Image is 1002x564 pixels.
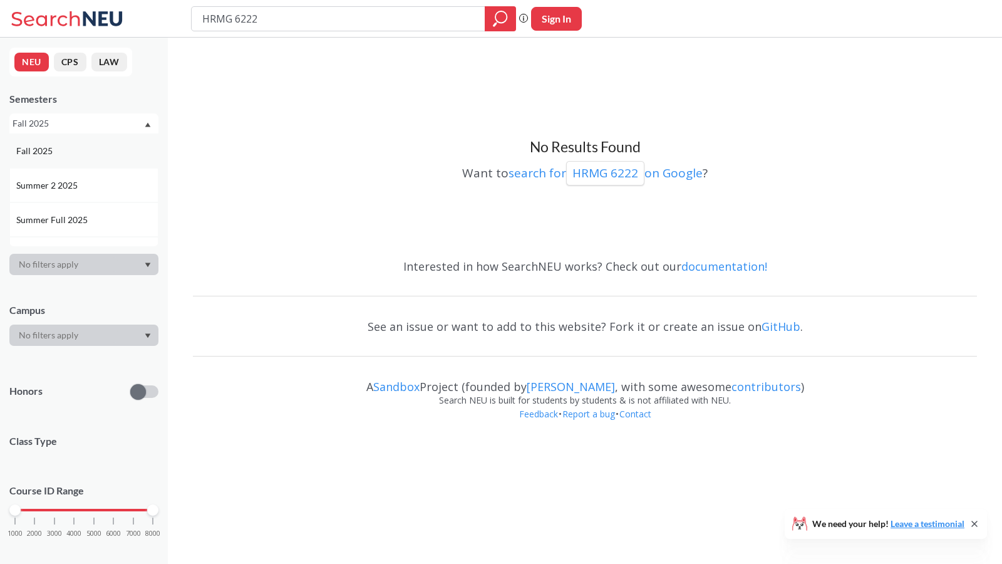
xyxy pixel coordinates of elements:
span: 6000 [106,530,121,537]
a: Leave a testimonial [891,518,964,529]
p: HRMG 6222 [572,165,638,182]
div: Campus [9,303,158,317]
a: GitHub [762,319,800,334]
button: CPS [54,53,86,71]
span: 7000 [126,530,141,537]
p: Honors [9,384,43,399]
div: A Project (founded by , with some awesome ) [193,368,977,394]
span: Summer Full 2025 [16,213,90,227]
svg: Dropdown arrow [145,263,151,268]
span: 4000 [66,530,81,537]
div: Fall 2025 [13,117,143,130]
span: We need your help! [812,520,964,528]
div: magnifying glass [485,6,516,31]
span: Class Type [9,434,158,448]
div: Search NEU is built for students by students & is not affiliated with NEU. [193,394,977,407]
div: Dropdown arrow [9,254,158,275]
div: Fall 2025Dropdown arrowFall 2025Summer 2 2025Summer Full 2025Summer 1 2025Spring 2025Fall 2024Sum... [9,113,158,133]
h3: No Results Found [193,138,977,157]
div: See an issue or want to add to this website? Fork it or create an issue on . [193,308,977,345]
svg: Dropdown arrow [145,122,151,127]
span: 8000 [145,530,160,537]
p: Course ID Range [9,484,158,498]
svg: magnifying glass [493,10,508,28]
div: Interested in how SearchNEU works? Check out our [193,248,977,285]
span: 3000 [47,530,62,537]
a: documentation! [681,259,767,274]
button: LAW [91,53,127,71]
div: Want to ? [193,157,977,185]
input: Class, professor, course number, "phrase" [201,8,476,29]
a: contributors [731,379,801,394]
span: 1000 [8,530,23,537]
a: Contact [619,408,652,420]
button: NEU [14,53,49,71]
div: Semesters [9,92,158,106]
span: Summer 2 2025 [16,179,80,192]
span: 2000 [27,530,42,537]
div: Dropdown arrow [9,325,158,346]
span: 5000 [86,530,101,537]
svg: Dropdown arrow [145,333,151,338]
button: Sign In [531,7,582,31]
a: search forHRMG 6222on Google [509,165,703,181]
a: Sandbox [373,379,420,394]
span: Fall 2025 [16,144,55,158]
div: • • [193,407,977,440]
a: [PERSON_NAME] [527,379,615,394]
a: Feedback [519,408,559,420]
a: Report a bug [562,408,616,420]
